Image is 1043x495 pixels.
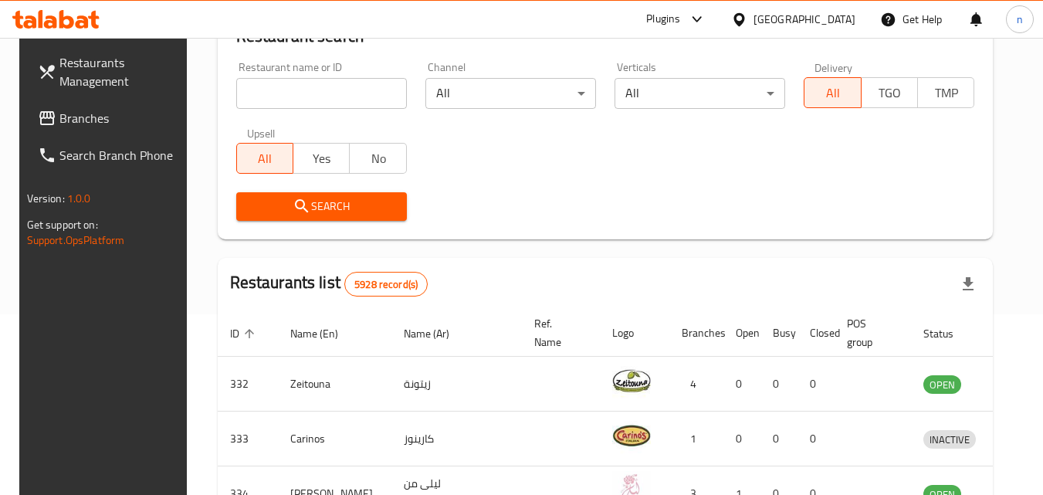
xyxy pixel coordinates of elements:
img: Zeitouna [612,361,651,400]
span: Branches [59,109,181,127]
span: All [243,147,287,170]
span: OPEN [923,376,961,394]
span: TGO [868,82,912,104]
th: Branches [669,310,723,357]
button: All [804,77,861,108]
span: TMP [924,82,968,104]
a: Support.OpsPlatform [27,230,125,250]
span: n [1017,11,1023,28]
div: INACTIVE [923,430,976,449]
td: 332 [218,357,278,412]
span: POS group [847,314,892,351]
td: 333 [218,412,278,466]
span: 5928 record(s) [345,277,427,292]
span: Search [249,197,395,216]
a: Branches [25,100,194,137]
button: No [349,143,406,174]
td: 0 [723,412,760,466]
span: Search Branch Phone [59,146,181,164]
img: Carinos [612,416,651,455]
button: TMP [917,77,974,108]
span: INACTIVE [923,431,976,449]
a: Restaurants Management [25,44,194,100]
div: All [425,78,596,109]
th: Closed [797,310,835,357]
span: No [356,147,400,170]
span: Get support on: [27,215,98,235]
td: 0 [760,412,797,466]
h2: Restaurant search [236,25,975,48]
button: Search [236,192,407,221]
div: OPEN [923,375,961,394]
span: Yes [300,147,344,170]
td: 0 [760,357,797,412]
span: ID [230,324,259,343]
input: Search for restaurant name or ID.. [236,78,407,109]
span: Name (En) [290,324,358,343]
span: Name (Ar) [404,324,469,343]
th: Logo [600,310,669,357]
td: 0 [797,357,835,412]
span: Restaurants Management [59,53,181,90]
span: Version: [27,188,65,209]
button: TGO [861,77,918,108]
td: زيتونة [391,357,522,412]
td: كارينوز [391,412,522,466]
td: 4 [669,357,723,412]
h2: Restaurants list [230,271,428,297]
span: All [811,82,855,104]
a: Search Branch Phone [25,137,194,174]
div: Total records count [344,272,428,297]
td: Carinos [278,412,391,466]
div: Export file [950,266,987,303]
div: [GEOGRAPHIC_DATA] [753,11,855,28]
span: Status [923,324,974,343]
th: Open [723,310,760,357]
td: 1 [669,412,723,466]
button: Yes [293,143,350,174]
span: 1.0.0 [67,188,91,209]
td: 0 [797,412,835,466]
label: Upsell [247,127,276,138]
div: All [615,78,785,109]
label: Delivery [814,62,853,73]
div: Plugins [646,10,680,29]
button: All [236,143,293,174]
th: Busy [760,310,797,357]
td: 0 [723,357,760,412]
td: Zeitouna [278,357,391,412]
span: Ref. Name [534,314,581,351]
